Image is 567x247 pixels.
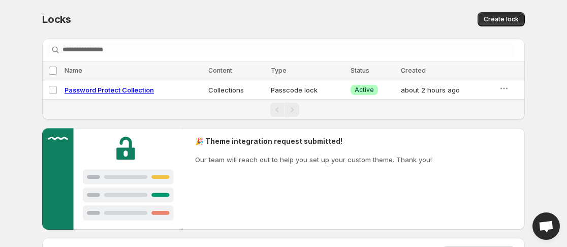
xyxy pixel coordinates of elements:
h2: 🎉 Theme integration request submitted! [195,136,432,146]
span: Status [351,67,369,74]
td: about 2 hours ago [398,80,496,100]
span: Created [401,67,426,74]
span: Type [271,67,287,74]
a: Password Protect Collection [65,86,154,94]
span: Create lock [484,15,519,23]
p: Our team will reach out to help you set up your custom theme. Thank you! [195,155,432,165]
img: Customer support [42,128,183,230]
td: Passcode lock [268,80,348,100]
nav: Pagination [42,99,525,120]
button: Create lock [478,12,525,26]
div: Open chat [532,212,560,240]
span: Name [65,67,82,74]
span: Content [208,67,232,74]
td: Collections [205,80,268,100]
span: Locks [42,13,71,25]
span: Active [355,86,374,94]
